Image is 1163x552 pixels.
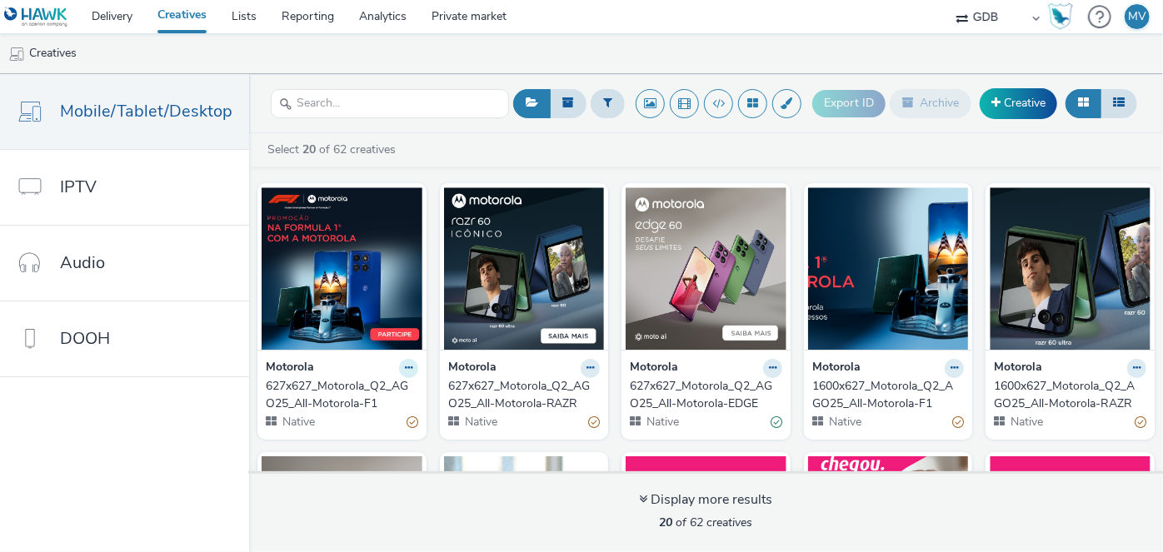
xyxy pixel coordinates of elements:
[60,175,97,199] span: IPTV
[994,378,1140,412] div: 1600x627_Motorola_Q2_AGO25_All-Motorola-RAZR
[266,142,402,157] a: Select of 62 creatives
[1048,3,1073,30] img: Hawk Academy
[980,88,1057,118] a: Creative
[1066,89,1101,117] button: Grid
[994,359,1042,378] strong: Motorola
[660,515,673,530] strong: 20
[60,251,105,275] span: Audio
[1128,4,1146,29] div: MV
[990,187,1151,350] img: 1600x627_Motorola_Q2_AGO25_All-Motorola-RAZR visual
[266,359,314,378] strong: Motorola
[645,414,679,430] span: Native
[4,7,68,27] img: undefined Logo
[630,359,678,378] strong: Motorola
[262,187,422,350] img: 627x627_Motorola_Q2_AGO25_All-Motorola-F1 visual
[1135,414,1146,431] div: Partially valid
[8,46,25,62] img: mobile
[60,326,110,351] span: DOOH
[1048,3,1080,30] a: Hawk Academy
[626,187,786,350] img: 627x627_Motorola_Q2_AGO25_All-Motorola-EDGE visual
[281,414,315,430] span: Native
[302,142,316,157] strong: 20
[266,378,418,412] a: 627x627_Motorola_Q2_AGO25_All-Motorola-F1
[660,515,753,530] span: of 62 creatives
[448,359,497,378] strong: Motorola
[994,378,1146,412] a: 1600x627_Motorola_Q2_AGO25_All-Motorola-RAZR
[1009,414,1043,430] span: Native
[588,414,600,431] div: Partially valid
[827,414,861,430] span: Native
[812,90,886,117] button: Export ID
[812,378,958,412] div: 1600x627_Motorola_Q2_AGO25_All-Motorola-F1
[808,187,969,350] img: 1600x627_Motorola_Q2_AGO25_All-Motorola-F1 visual
[630,378,776,412] div: 627x627_Motorola_Q2_AGO25_All-Motorola-EDGE
[771,414,782,431] div: Valid
[1101,89,1137,117] button: Table
[266,378,412,412] div: 627x627_Motorola_Q2_AGO25_All-Motorola-F1
[448,378,594,412] div: 627x627_Motorola_Q2_AGO25_All-Motorola-RAZR
[444,187,605,350] img: 627x627_Motorola_Q2_AGO25_All-Motorola-RAZR visual
[640,490,773,510] div: Display more results
[812,378,965,412] a: 1600x627_Motorola_Q2_AGO25_All-Motorola-F1
[271,89,509,118] input: Search...
[630,378,782,412] a: 627x627_Motorola_Q2_AGO25_All-Motorola-EDGE
[407,414,418,431] div: Partially valid
[952,414,964,431] div: Partially valid
[812,359,861,378] strong: Motorola
[448,378,601,412] a: 627x627_Motorola_Q2_AGO25_All-Motorola-RAZR
[463,414,497,430] span: Native
[60,99,232,123] span: Mobile/Tablet/Desktop
[890,89,971,117] button: Archive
